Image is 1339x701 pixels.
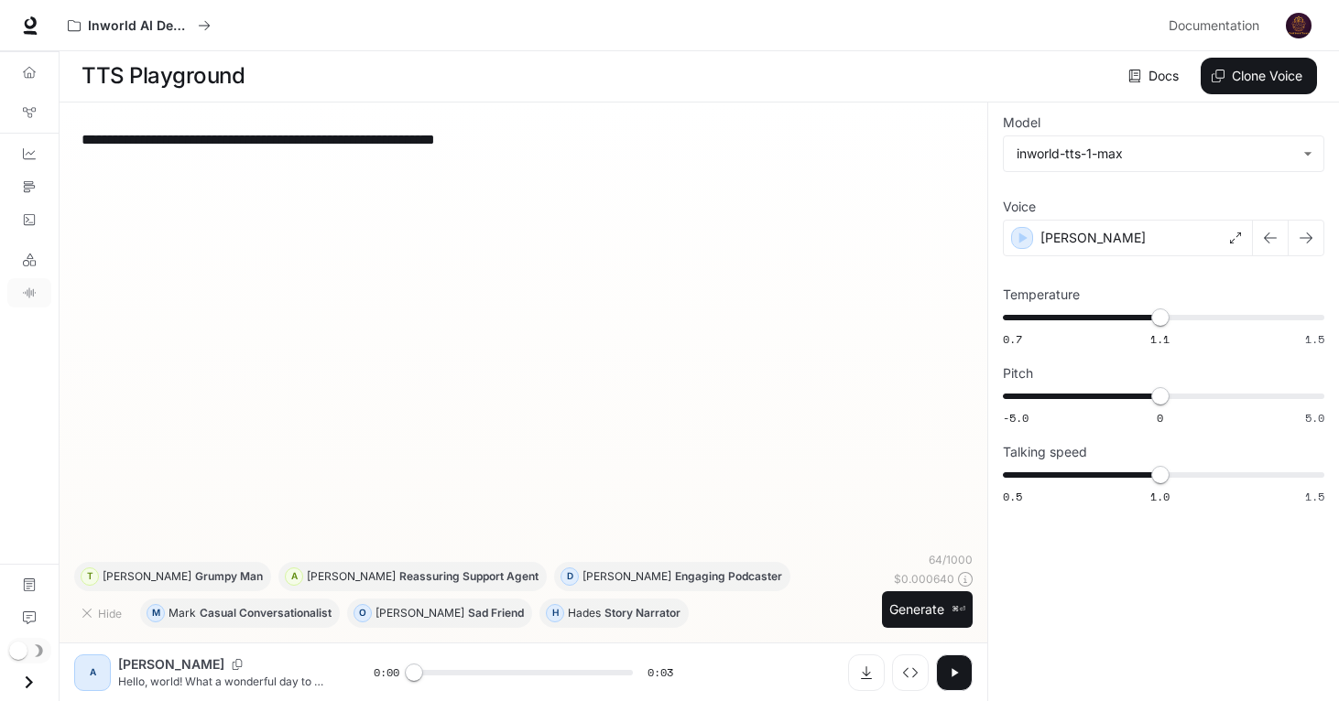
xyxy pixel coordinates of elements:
[278,562,547,591] button: A[PERSON_NAME]Reassuring Support Agent
[952,604,965,615] p: ⌘⏎
[604,608,680,619] p: Story Narrator
[169,608,196,619] p: Mark
[7,139,51,168] a: Dashboards
[7,205,51,234] a: Logs
[7,278,51,307] a: TTS Playground
[60,7,219,44] button: All workspaces
[200,608,332,619] p: Casual Conversationalist
[82,58,245,94] h1: TTS Playground
[468,608,524,619] p: Sad Friend
[103,571,191,582] p: [PERSON_NAME]
[1017,145,1294,163] div: inworld-tts-1-max
[1305,489,1324,504] span: 1.5
[195,571,263,582] p: Grumpy Man
[1305,331,1324,347] span: 1.5
[1125,58,1186,94] a: Docs
[1003,116,1040,129] p: Model
[1004,136,1323,171] div: inworld-tts-1-max
[147,599,164,628] div: M
[648,663,673,682] span: 0:03
[376,608,464,619] p: [PERSON_NAME]
[1003,200,1036,213] p: Voice
[1157,410,1163,426] span: 0
[307,571,396,582] p: [PERSON_NAME]
[1150,489,1170,504] span: 1.0
[568,608,601,619] p: Hades
[848,654,885,691] button: Download audio
[82,562,98,591] div: T
[554,562,790,591] button: D[PERSON_NAME]Engaging Podcaster
[1286,13,1312,38] img: User avatar
[354,599,371,628] div: O
[118,674,330,689] p: Hello, world! What a wonderful day to be a text-to-speech model!
[7,98,51,127] a: Graph Registry
[74,562,271,591] button: T[PERSON_NAME]Grumpy Man
[1150,331,1170,347] span: 1.1
[74,599,133,628] button: Hide
[88,18,191,34] p: Inworld AI Demos
[1003,331,1022,347] span: 0.7
[894,571,954,587] p: $ 0.000640
[7,245,51,275] a: LLM Playground
[892,654,929,691] button: Inspect
[1201,58,1317,94] button: Clone Voice
[882,591,973,629] button: Generate⌘⏎
[1003,288,1080,301] p: Temperature
[7,58,51,87] a: Overview
[286,562,302,591] div: A
[1161,7,1273,44] a: Documentation
[929,552,973,567] p: 64 / 1000
[8,663,49,701] button: Open drawer
[7,570,51,599] a: Documentation
[1003,489,1022,504] span: 0.5
[675,571,782,582] p: Engaging Podcaster
[9,640,27,660] span: Dark mode toggle
[347,599,532,628] button: O[PERSON_NAME]Sad Friend
[7,603,51,632] a: Feedback
[374,663,399,682] span: 0:00
[582,571,671,582] p: [PERSON_NAME]
[1040,229,1146,247] p: [PERSON_NAME]
[1003,410,1029,426] span: -5.0
[547,599,563,628] div: H
[1169,15,1259,38] span: Documentation
[140,599,340,628] button: MMarkCasual Conversationalist
[1003,367,1033,380] p: Pitch
[7,172,51,201] a: Traces
[539,599,689,628] button: HHadesStory Narrator
[399,571,539,582] p: Reassuring Support Agent
[1305,410,1324,426] span: 5.0
[78,658,107,687] div: A
[224,659,250,670] button: Copy Voice ID
[1003,446,1087,458] p: Talking speed
[561,562,578,591] div: D
[118,655,224,674] p: [PERSON_NAME]
[1280,7,1317,44] button: User avatar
